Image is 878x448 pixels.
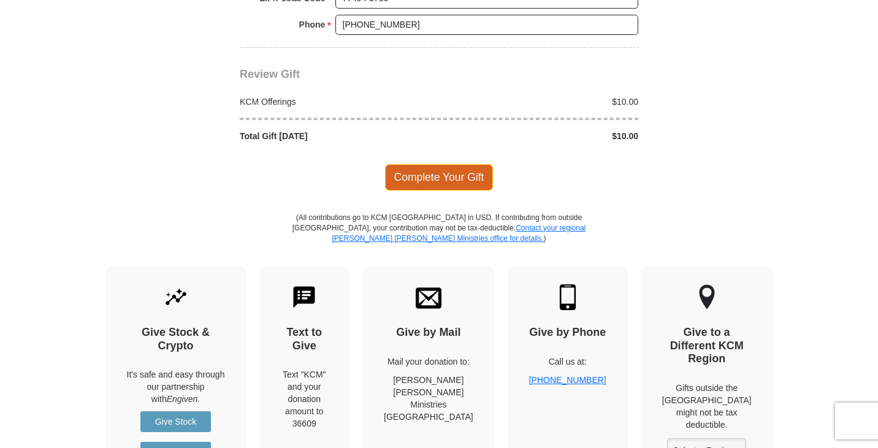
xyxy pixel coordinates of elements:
h4: Give by Phone [529,326,606,340]
img: mobile.svg [555,284,581,310]
h4: Text to Give [281,326,329,352]
a: [PHONE_NUMBER] [529,375,606,385]
div: $10.00 [439,130,645,142]
strong: Phone [299,16,326,33]
p: Gifts outside the [GEOGRAPHIC_DATA] might not be tax deductible. [662,382,752,431]
div: Text "KCM" and your donation amount to 36609 [281,368,329,430]
div: $10.00 [439,96,645,108]
h4: Give by Mail [384,326,473,340]
p: It's safe and easy through our partnership with [127,368,225,405]
a: Give Stock [140,411,211,432]
span: Complete Your Gift [385,164,494,190]
div: Total Gift [DATE] [234,130,440,142]
p: Mail your donation to: [384,355,473,368]
img: give-by-stock.svg [163,284,189,310]
p: (All contributions go to KCM [GEOGRAPHIC_DATA] in USD. If contributing from outside [GEOGRAPHIC_D... [292,213,586,266]
h4: Give Stock & Crypto [127,326,225,352]
p: Call us at: [529,355,606,368]
a: Contact your regional [PERSON_NAME] [PERSON_NAME] Ministries office for details. [332,224,586,243]
div: KCM Offerings [234,96,440,108]
span: Review Gift [240,68,300,80]
img: text-to-give.svg [291,284,317,310]
h4: Give to a Different KCM Region [662,326,752,366]
p: [PERSON_NAME] [PERSON_NAME] Ministries [GEOGRAPHIC_DATA] [384,374,473,423]
img: envelope.svg [416,284,441,310]
i: Engiven. [167,394,200,404]
img: other-region [698,284,716,310]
